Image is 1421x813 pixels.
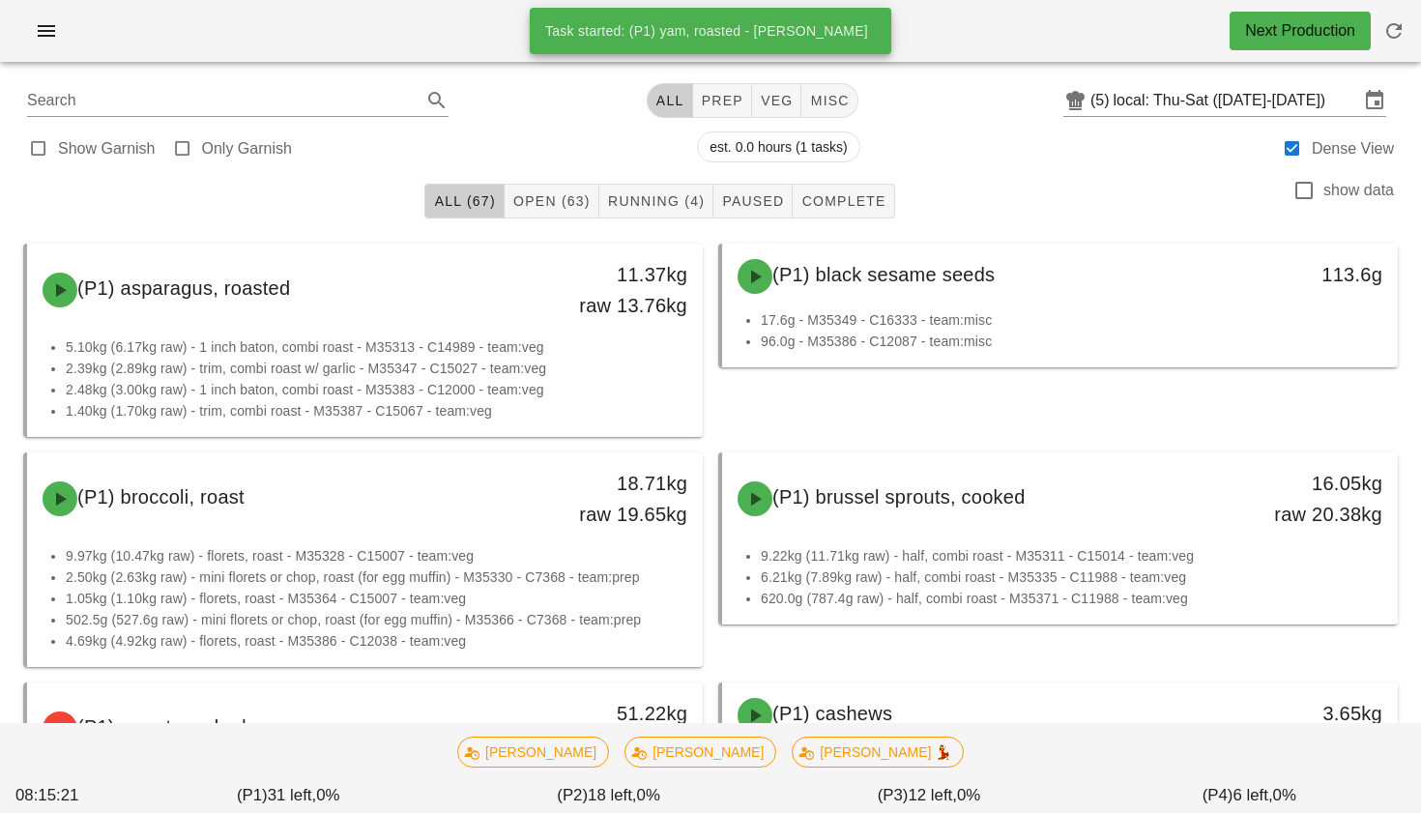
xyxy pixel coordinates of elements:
[761,331,1382,352] li: 96.0g - M35386 - C12087 - team:misc
[760,93,794,108] span: veg
[793,184,894,218] button: Complete
[1238,468,1382,530] div: 16.05kg raw 20.38kg
[77,277,290,299] span: (P1) asparagus, roasted
[761,566,1382,588] li: 6.21kg (7.89kg raw) - half, combi roast - M35335 - C11988 - team:veg
[655,93,684,108] span: All
[761,588,1382,609] li: 620.0g (787.4g raw) - half, combi roast - M35371 - C11988 - team:veg
[66,588,687,609] li: 1.05kg (1.10kg raw) - florets, roast - M35364 - C15007 - team:veg
[800,193,885,209] span: Complete
[721,193,784,209] span: Paused
[710,132,847,161] span: est. 0.0 hours (1 tasks)
[505,184,599,218] button: Open (63)
[66,336,687,358] li: 5.10kg (6.17kg raw) - 1 inch baton, combi roast - M35313 - C14989 - team:veg
[599,184,713,218] button: Running (4)
[761,545,1382,566] li: 9.22kg (11.71kg raw) - half, combi roast - M35311 - C15014 - team:veg
[77,716,246,738] span: (P1) carrot, cooked
[1245,19,1355,43] div: Next Production
[66,545,687,566] li: 9.97kg (10.47kg raw) - florets, roast - M35328 - C15007 - team:veg
[543,259,687,321] div: 11.37kg raw 13.76kg
[202,139,292,159] label: Only Garnish
[470,738,596,767] span: [PERSON_NAME]
[268,786,316,804] span: 31 left,
[424,184,504,218] button: All (67)
[66,379,687,400] li: 2.48kg (3.00kg raw) - 1 inch baton, combi roast - M35383 - C12000 - team:veg
[1312,139,1394,159] label: Dense View
[1232,786,1272,804] span: 6 left,
[433,193,495,209] span: All (67)
[809,93,849,108] span: misc
[66,400,687,421] li: 1.40kg (1.70kg raw) - trim, combi roast - M35387 - C15067 - team:veg
[772,264,995,285] span: (P1) black sesame seeds
[512,193,591,209] span: Open (63)
[804,738,951,767] span: [PERSON_NAME] 💃
[761,309,1382,331] li: 17.6g - M35349 - C16333 - team:misc
[1090,91,1114,110] div: (5)
[801,83,857,118] button: misc
[713,184,793,218] button: Paused
[752,83,802,118] button: veg
[772,486,1026,508] span: (P1) brussel sprouts, cooked
[543,468,687,530] div: 18.71kg raw 19.65kg
[772,703,892,724] span: (P1) cashews
[701,93,743,108] span: prep
[1089,779,1409,811] div: (P4) 0%
[66,630,687,652] li: 4.69kg (4.92kg raw) - florets, roast - M35386 - C12038 - team:veg
[607,193,705,209] span: Running (4)
[1238,259,1382,290] div: 113.6g
[768,779,1088,811] div: (P3) 0%
[1323,181,1394,200] label: show data
[449,779,768,811] div: (P2) 0%
[637,738,764,767] span: [PERSON_NAME]
[908,786,956,804] span: 12 left,
[588,786,636,804] span: 18 left,
[129,779,449,811] div: (P1) 0%
[66,566,687,588] li: 2.50kg (2.63kg raw) - mini florets or chop, roast (for egg muffin) - M35330 - C7368 - team:prep
[77,486,245,508] span: (P1) broccoli, roast
[647,83,693,118] button: All
[58,139,156,159] label: Show Garnish
[1238,698,1382,729] div: 3.65kg
[12,779,129,811] div: 08:15:21
[543,698,687,760] div: 51.22kg raw 64.54kg
[66,358,687,379] li: 2.39kg (2.89kg raw) - trim, combi roast w/ garlic - M35347 - C15027 - team:veg
[693,83,752,118] button: prep
[66,609,687,630] li: 502.5g (527.6g raw) - mini florets or chop, roast (for egg muffin) - M35366 - C7368 - team:prep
